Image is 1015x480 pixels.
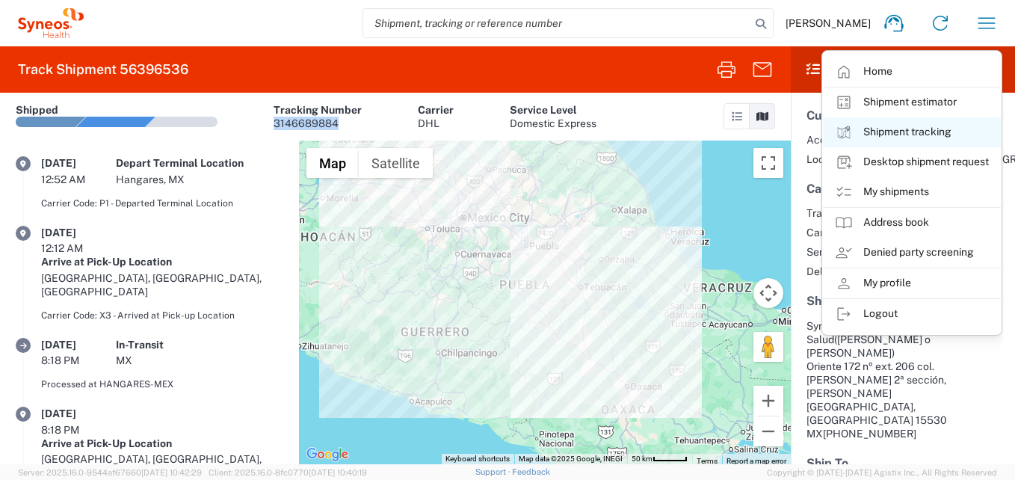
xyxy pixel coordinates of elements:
span: Tracking No: [806,206,873,220]
div: Carrier Code: P1 - Departed Terminal Location [41,197,283,210]
button: Drag Pegman onto the map to open Street View [753,332,783,362]
button: Toggle fullscreen view [753,148,783,178]
div: MX [116,354,283,367]
div: DHL [418,117,454,130]
div: 8:18 PM [41,423,116,437]
a: Support [475,467,513,476]
span: Map data ©2025 Google, INEGI [519,455,623,463]
a: Denied party screening [823,238,1001,268]
div: [DATE] [41,407,116,420]
div: [GEOGRAPHIC_DATA], [GEOGRAPHIC_DATA], [GEOGRAPHIC_DATA] [41,452,283,479]
span: Syneos Health - Grupo Logístico y para la Salud [806,320,999,345]
span: 50 km [632,455,652,463]
div: Hangares, MX [116,173,283,186]
button: Zoom out [753,416,783,446]
a: Report a map error [726,457,786,465]
a: Terms [697,457,718,465]
span: [PERSON_NAME] [786,16,871,30]
button: Show street map [306,148,359,178]
button: Keyboard shortcuts [445,454,510,464]
a: Shipment estimator [823,87,1001,117]
button: Map Scale: 50 km per 43 pixels [627,454,692,464]
span: Delivery Date: [806,265,873,278]
div: In-Transit [116,338,283,351]
a: My profile [823,268,1001,298]
div: Service Level [510,103,596,117]
button: Zoom in [753,386,783,416]
span: Service Level: [806,245,873,259]
span: [DATE] 10:42:29 [141,468,202,477]
span: Carrier Name: [806,226,873,239]
h2: Track Shipment 56396536 [18,61,188,79]
div: [DATE] [41,156,116,170]
img: Google [303,445,352,464]
button: Map camera controls [753,278,783,308]
a: Home [823,57,1001,87]
a: Address book [823,208,1001,238]
button: Show satellite imagery [359,148,433,178]
div: 12:12 AM [41,241,116,255]
div: Domestic Express [510,117,596,130]
div: Tracking Number [274,103,362,117]
span: Location: [806,153,851,166]
h5: Carrier Information [806,182,999,196]
h5: Customer Information [806,108,999,123]
div: [DATE] [41,226,116,239]
a: Desktop shipment request [823,147,1001,177]
div: Depart Terminal Location [116,156,283,170]
a: My shipments [823,177,1001,207]
address: [GEOGRAPHIC_DATA], [GEOGRAPHIC_DATA] 15530 MX [806,319,999,440]
div: 3146689884 [274,117,362,130]
div: Shipped [16,103,58,117]
span: Client: 2025.16.0-8fc0770 [209,468,367,477]
span: Copyright © [DATE]-[DATE] Agistix Inc., All Rights Reserved [767,466,997,479]
input: Shipment, tracking or reference number [363,9,750,37]
h5: Ship From [806,294,999,308]
span: Server: 2025.16.0-9544af67660 [18,468,202,477]
div: [DATE] [41,338,116,351]
span: [PHONE_NUMBER] [823,428,916,440]
a: Feedback [512,467,550,476]
span: ([PERSON_NAME] o [PERSON_NAME]) [806,333,931,359]
div: 8:18 PM [41,354,116,367]
div: Processed at HANGARES-MEX [41,378,283,391]
header: Shipment Overview [791,46,1015,93]
a: Open this area in Google Maps (opens a new window) [303,445,352,464]
span: [DATE] 10:40:19 [309,468,367,477]
a: Logout [823,299,1001,329]
div: Carrier [418,103,454,117]
div: 12:52 AM [41,173,116,186]
div: Arrive at Pick-Up Location [41,255,283,268]
div: [GEOGRAPHIC_DATA], [GEOGRAPHIC_DATA], [GEOGRAPHIC_DATA] [41,271,283,298]
h5: Ship To [806,456,999,470]
span: Account: [806,133,851,147]
div: Arrive at Pick-Up Location [41,437,283,450]
span: Oriente 172 nº ext. 206 col. [PERSON_NAME] 2ª sección, [PERSON_NAME] [806,360,946,399]
div: Carrier Code: X3 - Arrived at Pick-up Location [41,309,283,322]
a: Shipment tracking [823,117,1001,147]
